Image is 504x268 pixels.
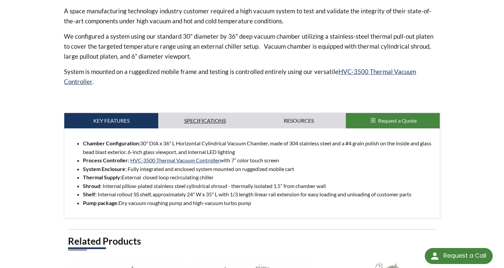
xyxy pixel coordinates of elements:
[64,113,158,128] a: Key Features
[83,139,434,156] li: 30" DIA x 36" L Horizontal Cylindrical Vacuum Chamber, made of 304 stainless steel and a #4 grain...
[158,113,252,128] a: Specifications
[346,113,440,128] button: Request a Quote
[83,173,434,182] li: External closed loop recirculating chiller
[83,190,434,199] li: : Internal rollout SS shelf, approximately 24" W x 35" L with 1/3 length linear rail extension fo...
[83,199,434,207] li: Dry vacuum roughing pump and high-vacuum turbo pump
[425,248,493,264] div: Request a Call
[83,174,122,180] strong: Thermal Supply:
[68,235,436,247] h2: Related Products
[378,117,417,124] span: Request a Quote
[83,191,95,197] strong: Shelf
[64,67,440,87] p: System is mounted on a ruggedized mobile frame and testing is controlled entirely using our versa...
[252,113,346,128] a: Resources
[83,183,100,189] strong: Shroud
[443,248,486,263] div: Request a Call
[429,251,440,261] img: round button
[83,166,125,172] strong: System Enclosure
[64,6,440,26] p: A space manufacturing technology industry customer required a high vacuum system to test and vali...
[83,140,140,146] strong: Chamber Configuration:
[83,156,434,165] li: with 7” color touch screen
[130,157,220,163] a: HVC-3500 Thermal Vacuum Controller
[83,165,434,173] li: : Fully integrated and enclosed system mounted on ruggedized mobile cart
[64,31,440,61] p: We configured a system using our standard 30" diameter by 36" deep vacuum chamber utilizing a sta...
[83,182,434,190] li: : Internal pillow-plated stainless steel cylindrical shroud - thermally isolated 1.5” from chambe...
[83,157,129,163] strong: Process Controller:
[83,200,119,206] strong: Pump package:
